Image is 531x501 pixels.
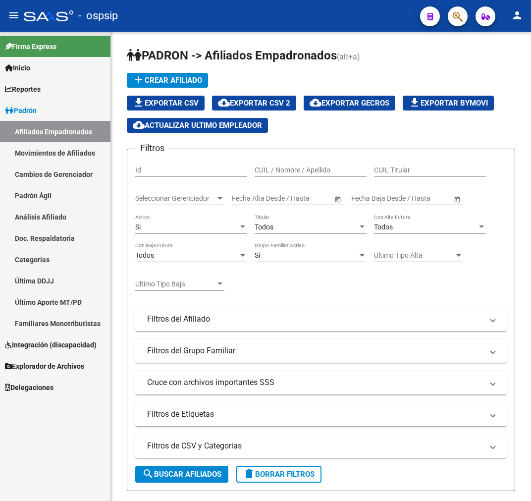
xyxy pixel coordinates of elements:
input: Fecha inicio [232,194,268,203]
mat-icon: person [511,9,523,21]
button: Borrar Filtros [236,466,321,483]
mat-icon: menu [8,9,20,21]
span: Exportar Bymovi [409,99,488,108]
mat-icon: file_download [409,97,421,109]
button: Exportar Bymovi [403,96,494,111]
span: Ultimo Tipo Alta [374,251,454,260]
span: Integración (discapacidad) [5,339,97,350]
mat-icon: delete [243,468,255,480]
h3: Filtros [135,141,169,155]
mat-panel-title: Filtros de CSV y Categorias [147,441,483,451]
mat-panel-title: Filtros del Afiliado [147,314,483,325]
span: Buscar Afiliados [142,470,221,479]
button: Exportar CSV 2 [212,96,296,111]
button: Open calendar [452,194,462,204]
mat-panel-title: Cruce con archivos importantes SSS [147,377,483,388]
input: Fecha fin [396,194,444,203]
span: Borrar Filtros [243,470,315,479]
button: Exportar CSV [127,96,205,111]
input: Fecha inicio [351,194,387,203]
span: Ultimo Tipo Baja [135,280,215,288]
span: Delegaciones [5,382,53,393]
mat-icon: cloud_download [218,97,230,109]
span: Exportar GECROS [310,99,389,108]
mat-icon: add [133,74,145,86]
span: Reportes [5,84,41,95]
span: Crear Afiliado [133,76,202,85]
span: Todos [255,223,273,231]
span: Todos [374,223,393,231]
span: Inicio [5,62,30,73]
span: PADRON -> Afiliados Empadronados [127,49,337,62]
mat-expansion-panel-header: Filtros de Etiquetas [135,402,507,426]
span: - ospsip [78,5,118,27]
button: Open calendar [332,194,343,204]
iframe: Intercom live chat [497,467,521,491]
span: (alt+a) [337,52,360,61]
button: Exportar GECROS [304,96,395,111]
span: Firma Express [5,41,56,52]
mat-icon: search [142,468,154,480]
span: Todos [135,251,154,259]
mat-expansion-panel-header: Filtros de CSV y Categorias [135,434,507,458]
button: Buscar Afiliados [135,466,228,483]
button: Crear Afiliado [127,73,208,88]
span: Explorador de Archivos [5,361,84,372]
span: Exportar CSV [133,99,199,108]
button: Actualizar ultimo Empleador [127,118,268,133]
mat-expansion-panel-header: Cruce con archivos importantes SSS [135,371,507,394]
mat-panel-title: Filtros del Grupo Familiar [147,345,483,356]
span: Actualizar ultimo Empleador [133,121,262,130]
mat-icon: cloud_download [133,119,145,131]
mat-expansion-panel-header: Filtros del Afiliado [135,307,507,331]
mat-expansion-panel-header: Filtros del Grupo Familiar [135,339,507,363]
span: Seleccionar Gerenciador [135,194,215,203]
mat-icon: cloud_download [310,97,321,109]
span: Si [255,251,260,259]
mat-icon: file_download [133,97,145,109]
input: Fecha fin [276,194,325,203]
mat-panel-title: Filtros de Etiquetas [147,409,483,420]
span: Si [135,223,141,231]
span: Padrón [5,105,37,116]
span: Exportar CSV 2 [218,99,290,108]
